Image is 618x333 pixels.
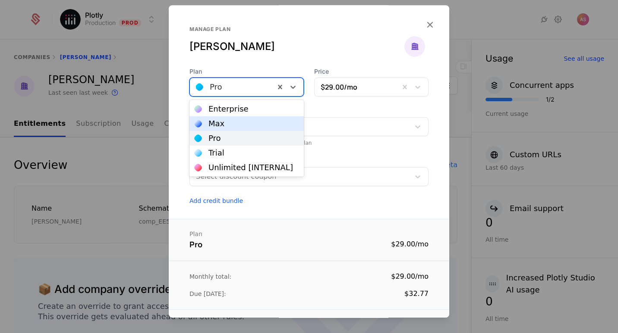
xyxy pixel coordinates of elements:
[208,149,224,157] div: Trial
[189,26,404,33] div: Manage plan
[189,289,226,298] div: Due [DATE]:
[208,164,293,171] div: Unlimited [INTERNAL]
[189,107,429,115] span: Add Ons
[314,67,429,76] span: Price
[189,272,231,281] div: Monthly total:
[189,140,429,146] div: Add Ons must have same billing period as plan
[404,36,425,57] img: Yash Singh
[208,134,221,142] div: Pro
[189,67,304,76] span: Plan
[391,271,429,282] div: $29.00 / mo
[189,40,404,53] div: [PERSON_NAME]
[189,157,429,165] span: Discount
[208,120,224,128] div: Max
[189,238,202,250] div: Pro
[189,230,429,238] div: Plan
[189,196,429,205] button: Add credit bundle
[391,239,429,249] div: $29.00 / mo
[208,105,249,113] div: Enterprise
[404,289,429,299] div: $32.77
